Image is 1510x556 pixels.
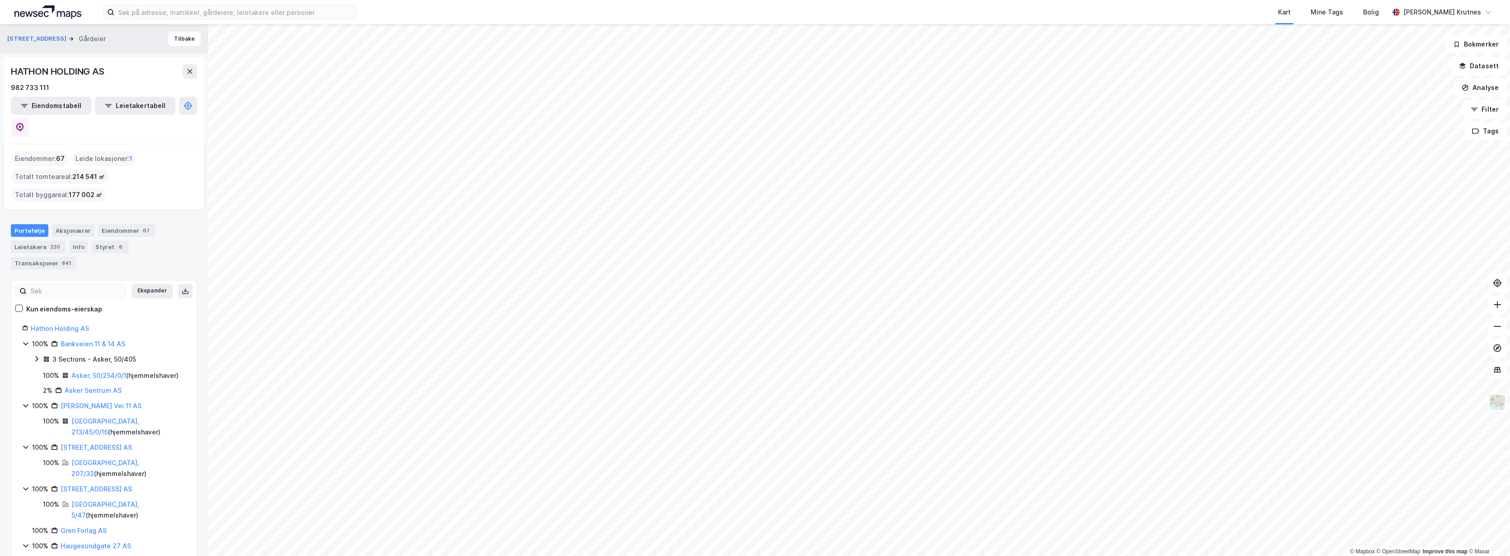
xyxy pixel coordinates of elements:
[11,82,49,93] div: 982 733 111
[11,170,109,184] div: Totalt tomteareal :
[32,401,48,411] div: 100%
[60,259,73,268] div: 841
[31,325,89,332] a: Hathon Holding AS
[32,541,48,551] div: 100%
[1445,35,1506,53] button: Bokmerker
[72,171,105,182] span: 214 541 ㎡
[11,257,76,269] div: Transaksjoner
[11,240,66,253] div: Leietakere
[72,151,136,166] div: Leide lokasjoner :
[1451,57,1506,75] button: Datasett
[69,240,88,253] div: Info
[43,499,59,510] div: 100%
[32,339,48,349] div: 100%
[98,224,155,237] div: Eiendommer
[52,224,94,237] div: Aksjonærer
[71,457,186,479] div: ( hjemmelshaver )
[32,442,48,453] div: 100%
[61,542,131,550] a: Haugesundgate 27 AS
[27,284,126,298] input: Søk
[52,354,136,365] div: 3 Sections - Asker, 50/405
[61,340,125,348] a: Bankveien 11 & 14 AS
[95,97,175,115] button: Leietakertabell
[61,443,132,451] a: [STREET_ADDRESS] AS
[32,484,48,495] div: 100%
[1465,513,1510,556] iframe: Chat Widget
[1311,7,1343,18] div: Mine Tags
[79,33,106,44] div: Gårdeier
[11,64,106,79] div: HATHON HOLDING AS
[61,402,142,410] a: [PERSON_NAME] Vei 11 AS
[1350,548,1375,555] a: Mapbox
[71,459,139,477] a: [GEOGRAPHIC_DATA], 207/32
[1403,7,1481,18] div: [PERSON_NAME] Krutnes
[71,372,126,379] a: Asker, 50/254/0/1
[168,32,201,46] button: Tilbake
[1489,394,1506,411] img: Z
[1377,548,1420,555] a: OpenStreetMap
[1363,7,1379,18] div: Bolig
[71,499,186,521] div: ( hjemmelshaver )
[56,153,65,164] span: 67
[61,485,132,493] a: [STREET_ADDRESS] AS
[71,416,186,438] div: ( hjemmelshaver )
[69,189,102,200] span: 177 002 ㎡
[141,226,151,235] div: 67
[43,416,59,427] div: 100%
[43,385,52,396] div: 2%
[132,284,173,298] button: Ekspander
[43,457,59,468] div: 100%
[61,527,107,534] a: Gren Forlag AS
[11,151,68,166] div: Eiendommer :
[71,417,139,436] a: [GEOGRAPHIC_DATA], 213/45/0/16
[32,525,48,536] div: 100%
[48,242,62,251] div: 220
[114,5,356,19] input: Søk på adresse, matrikkel, gårdeiere, leietakere eller personer
[129,153,132,164] span: 1
[1463,100,1506,118] button: Filter
[116,242,125,251] div: 6
[71,370,179,381] div: ( hjemmelshaver )
[11,224,48,237] div: Portefølje
[92,240,129,253] div: Styret
[1464,122,1506,140] button: Tags
[1423,548,1468,555] a: Improve this map
[11,188,106,202] div: Totalt byggareal :
[1454,79,1506,97] button: Analyse
[14,5,81,19] img: logo.a4113a55bc3d86da70a041830d287a7e.svg
[26,304,102,315] div: Kun eiendoms-eierskap
[43,370,59,381] div: 100%
[7,34,68,43] button: [STREET_ADDRESS]
[71,500,139,519] a: [GEOGRAPHIC_DATA], 5/47
[1278,7,1291,18] div: Kart
[1465,513,1510,556] div: Kontrollprogram for chat
[65,386,122,394] a: Asker Sentrum AS
[11,97,91,115] button: Eiendomstabell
